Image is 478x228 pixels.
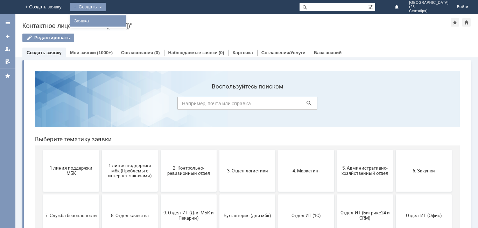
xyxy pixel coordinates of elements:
span: 8. Отдел качества [75,147,126,152]
a: Мои заявки [70,50,96,55]
span: Финансовый отдел [16,192,68,197]
span: не актуален [251,192,303,197]
a: Создать заявку [27,50,62,55]
span: Отдел-ИТ (Офис) [368,147,420,152]
div: Добавить в избранное [451,18,459,27]
button: Отдел-ИТ (Битрикс24 и CRM) [308,129,364,171]
span: 5. Административно-хозяйственный отдел [310,100,361,110]
button: [PERSON_NAME]. Услуги ИТ для МБК (оформляет L1) [190,173,246,215]
div: (0) [154,50,160,55]
span: 6. Закупки [368,102,420,107]
span: Это соглашение не активно! [133,189,185,200]
button: Финансовый отдел [14,173,70,215]
button: Бухгалтерия (для мбк) [190,129,246,171]
a: База знаний [314,50,342,55]
span: Расширенный поиск [368,3,375,10]
span: Франчайзинг [75,192,126,197]
button: 9. Отдел-ИТ (Для МБК и Пекарни) [131,129,187,171]
a: Согласования [121,50,153,55]
div: (1000+) [97,50,113,55]
span: 1 линия поддержки МБК [16,100,68,110]
button: 3. Отдел логистики [190,84,246,126]
span: [PERSON_NAME]. Услуги ИТ для МБК (оформляет L1) [192,186,244,202]
label: Воспользуйтесь поиском [148,17,288,24]
span: (25 [409,5,449,9]
a: Мои согласования [2,56,13,67]
button: 4. Маркетинг [249,84,305,126]
div: Сделать домашней страницей [462,18,471,27]
input: Например, почта или справка [148,31,288,44]
span: 4. Маркетинг [251,102,303,107]
button: 1 линия поддержки мбк (Проблемы с интернет-заказами) [72,84,128,126]
div: (0) [219,50,224,55]
button: 6. Закупки [366,84,422,126]
span: 9. Отдел-ИТ (Для МБК и Пекарни) [133,144,185,155]
span: Отдел ИТ (1С) [251,147,303,152]
button: Франчайзинг [72,173,128,215]
a: Соглашения/Услуги [261,50,305,55]
button: 7. Служба безопасности [14,129,70,171]
button: 5. Административно-хозяйственный отдел [308,84,364,126]
header: Выберите тематику заявки [6,70,430,77]
a: Заявка [71,17,125,25]
button: 8. Отдел качества [72,129,128,171]
span: 3. Отдел логистики [192,102,244,107]
button: Отдел ИТ (1С) [249,129,305,171]
a: Создать заявку [2,31,13,42]
div: Контактное лицо "Смоленск ([DATE])" [22,22,451,29]
button: не актуален [249,173,305,215]
button: 1 линия поддержки МБК [14,84,70,126]
span: Бухгалтерия (для мбк) [192,147,244,152]
button: Это соглашение не активно! [131,173,187,215]
span: 7. Служба безопасности [16,147,68,152]
button: Отдел-ИТ (Офис) [366,129,422,171]
a: Мои заявки [2,43,13,55]
span: 1 линия поддержки мбк (Проблемы с интернет-заказами) [75,97,126,113]
span: [GEOGRAPHIC_DATA] [409,1,449,5]
a: Наблюдаемые заявки [168,50,218,55]
span: 2. Контрольно-ревизионный отдел [133,100,185,110]
span: Сентября) [409,9,449,13]
div: Создать [70,3,106,11]
a: Карточка [233,50,253,55]
span: Отдел-ИТ (Битрикс24 и CRM) [310,144,361,155]
button: 2. Контрольно-ревизионный отдел [131,84,187,126]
